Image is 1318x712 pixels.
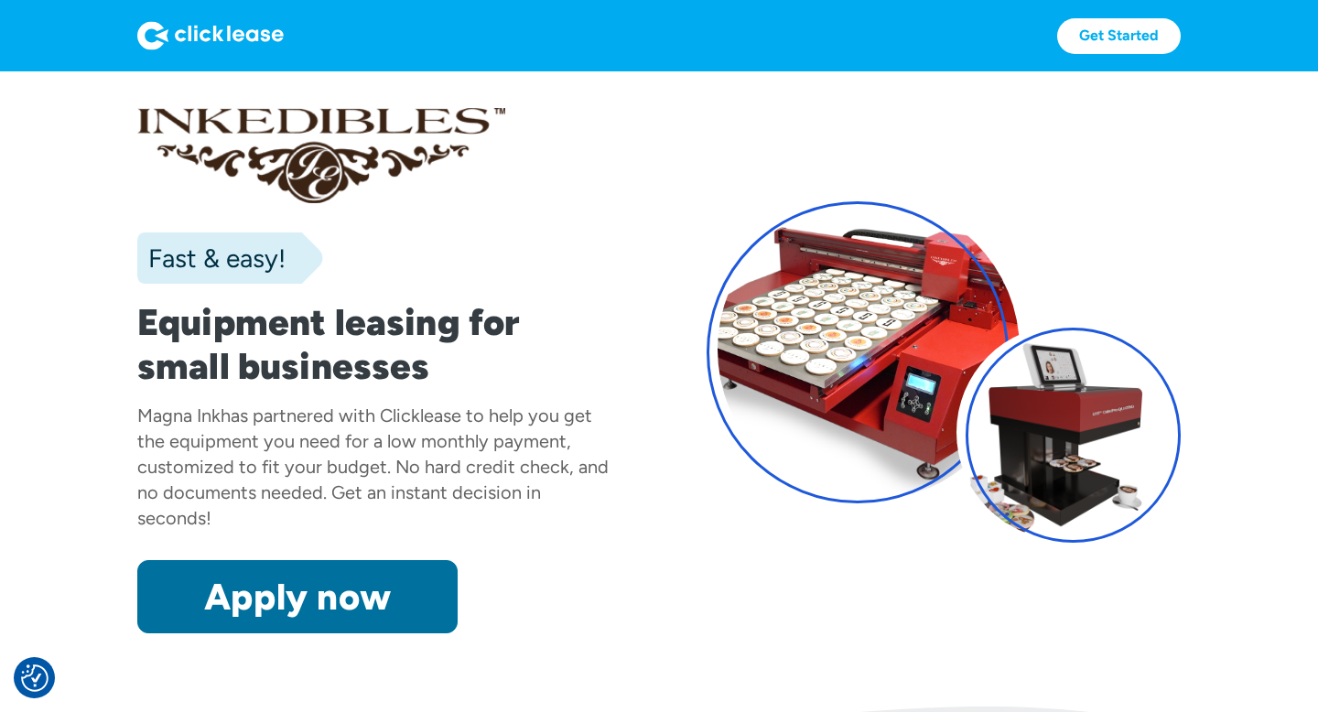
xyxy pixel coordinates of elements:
a: Apply now [137,560,458,633]
button: Consent Preferences [21,664,49,692]
a: Get Started [1057,18,1181,54]
div: Fast & easy! [137,240,286,276]
img: Logo [137,21,284,50]
div: Magna Ink [137,405,221,426]
img: Revisit consent button [21,664,49,692]
div: has partnered with Clicklease to help you get the equipment you need for a low monthly payment, c... [137,405,609,529]
h1: Equipment leasing for small businesses [137,300,611,388]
